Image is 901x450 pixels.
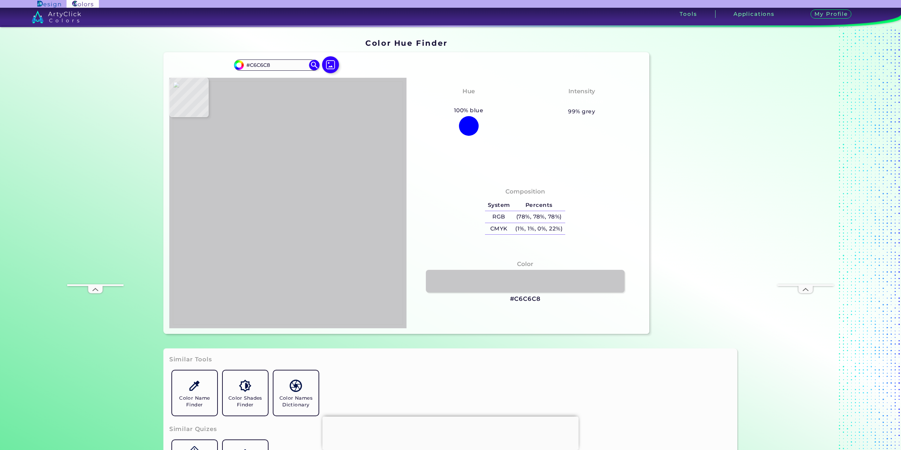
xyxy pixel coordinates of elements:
h4: Hue [462,86,475,96]
h5: 99% grey [568,107,595,116]
h5: Color Names Dictionary [276,395,316,408]
a: Color Names Dictionary [271,368,321,418]
iframe: Advertisement [777,73,834,284]
img: icon_color_shades.svg [239,380,251,392]
h5: (1%, 1%, 0%, 22%) [513,223,565,235]
h3: My Profile [811,9,851,19]
h5: 100% blue [451,106,486,115]
h3: #C6C6C8 [510,295,541,303]
h3: Blue [458,97,479,106]
h4: Intensity [568,86,595,96]
h3: Similar Quizes [169,425,217,433]
img: icon picture [322,56,339,73]
h1: Color Hue Finder [365,38,447,48]
h5: CMYK [485,223,512,235]
h5: Percents [513,199,565,211]
iframe: Advertisement [652,36,740,337]
h5: Color Shades Finder [226,395,265,408]
img: 7bd5cba5-3de6-4b0f-adc6-8c51e3f8d7d9 [173,81,403,325]
h4: Color [517,259,533,269]
img: icon_color_names_dictionary.svg [290,380,302,392]
a: Color Name Finder [169,368,220,418]
h5: Color Name Finder [175,395,214,408]
img: icon search [309,60,320,70]
iframe: Advertisement [322,417,579,448]
a: Color Shades Finder [220,368,271,418]
h5: (78%, 78%, 78%) [513,211,565,223]
img: ArtyClick Design logo [37,1,61,7]
h5: System [485,199,512,211]
h3: Applications [733,11,775,17]
img: icon_color_name_finder.svg [188,380,201,392]
h3: Tools [680,11,697,17]
h5: RGB [485,211,512,223]
h3: Almost None [557,97,606,106]
h4: Composition [505,186,545,197]
input: type color.. [244,61,309,70]
img: logo_artyclick_colors_white.svg [32,11,81,23]
h3: Similar Tools [169,355,212,364]
iframe: Advertisement [67,73,124,284]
